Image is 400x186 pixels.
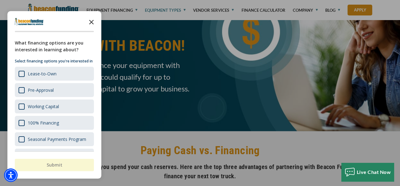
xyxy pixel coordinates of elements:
div: Seasonal Payments Program [15,132,94,146]
p: Select financing options you're interested in [15,58,94,64]
div: 100% Financing [28,120,59,126]
button: Submit [15,159,94,171]
button: Live Chat Now [341,163,394,181]
div: What financing options are you interested in learning about? [15,40,94,53]
div: Survey [7,11,101,179]
div: Pre-Approval [28,87,54,93]
div: Working Capital [28,104,59,109]
div: Lease-to-Own [15,67,94,81]
div: Lease-to-Own [28,71,57,77]
span: Live Chat Now [357,169,391,175]
div: 100% Financing [15,116,94,130]
div: Pre-Approval [15,83,94,97]
button: Close the survey [85,15,98,28]
img: Company logo [15,18,44,25]
div: Working Capital [15,99,94,113]
div: Accessibility Menu [4,168,18,182]
div: Equipment Upgrade [15,149,94,163]
div: Seasonal Payments Program [28,136,86,142]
